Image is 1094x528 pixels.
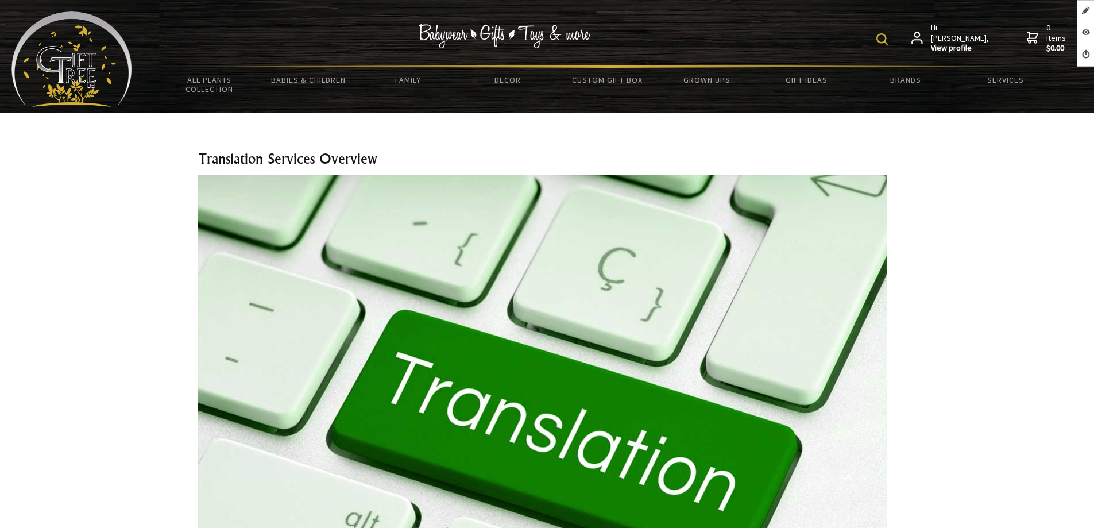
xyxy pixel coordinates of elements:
[931,23,990,53] span: Hi [PERSON_NAME],
[956,68,1055,92] a: Services
[657,68,756,92] a: Grown Ups
[358,68,458,92] a: Family
[11,11,132,107] img: Babyware - Gifts - Toys and more...
[856,68,956,92] a: Brands
[558,68,657,92] a: Custom Gift Box
[911,23,990,53] a: Hi [PERSON_NAME],View profile
[418,24,590,48] img: Babywear - Gifts - Toys & more
[1046,22,1068,53] span: 0 items
[458,68,557,92] a: Decor
[756,68,856,92] a: Gift Ideas
[1027,23,1068,53] a: 0 items$0.00
[1046,43,1068,53] strong: $0.00
[160,68,259,101] a: All Plants Collection
[259,68,358,92] a: Babies & Children
[876,33,888,45] img: product search
[931,43,990,53] strong: View profile
[198,149,896,168] h3: Translation Services Overview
